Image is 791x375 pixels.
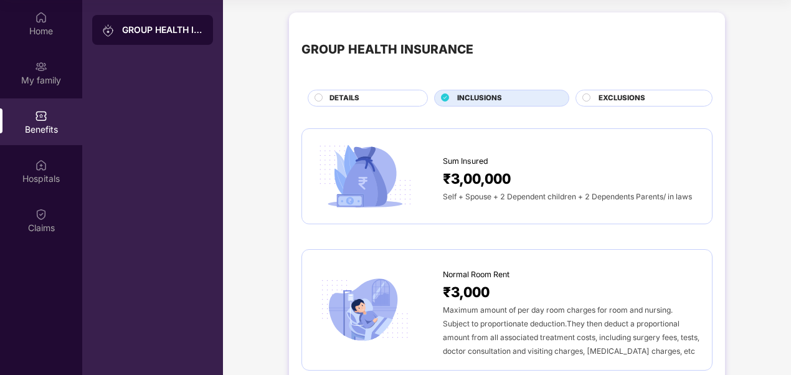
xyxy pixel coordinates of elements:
[35,159,47,171] img: svg+xml;base64,PHN2ZyBpZD0iSG9zcGl0YWxzIiB4bWxucz0iaHR0cDovL3d3dy53My5vcmcvMjAwMC9zdmciIHdpZHRoPS...
[35,60,47,73] img: svg+xml;base64,PHN2ZyB3aWR0aD0iMjAiIGhlaWdodD0iMjAiIHZpZXdCb3g9IjAgMCAyMCAyMCIgZmlsbD0ibm9uZSIgeG...
[315,275,415,345] img: icon
[122,24,203,36] div: GROUP HEALTH INSURANCE
[457,93,502,104] span: INCLUSIONS
[315,141,415,212] img: icon
[443,168,511,189] span: ₹3,00,000
[443,268,509,281] span: Normal Room Rent
[329,93,359,104] span: DETAILS
[443,155,488,168] span: Sum Insured
[35,208,47,221] img: svg+xml;base64,PHN2ZyBpZD0iQ2xhaW0iIHhtbG5zPSJodHRwOi8vd3d3LnczLm9yZy8yMDAwL3N2ZyIgd2lkdGg9IjIwIi...
[443,281,490,303] span: ₹3,000
[599,93,645,104] span: EXCLUSIONS
[102,24,115,37] img: svg+xml;base64,PHN2ZyB3aWR0aD0iMjAiIGhlaWdodD0iMjAiIHZpZXdCb3g9IjAgMCAyMCAyMCIgZmlsbD0ibm9uZSIgeG...
[301,40,473,59] div: GROUP HEALTH INSURANCE
[443,305,699,356] span: Maximum amount of per day room charges for room and nursing. Subject to proportionate deduction.T...
[35,110,47,122] img: svg+xml;base64,PHN2ZyBpZD0iQmVuZWZpdHMiIHhtbG5zPSJodHRwOi8vd3d3LnczLm9yZy8yMDAwL3N2ZyIgd2lkdGg9Ij...
[35,11,47,24] img: svg+xml;base64,PHN2ZyBpZD0iSG9tZSIgeG1sbnM9Imh0dHA6Ly93d3cudzMub3JnLzIwMDAvc3ZnIiB3aWR0aD0iMjAiIG...
[443,192,692,201] span: Self + Spouse + 2 Dependent children + 2 Dependents Parents/ in laws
